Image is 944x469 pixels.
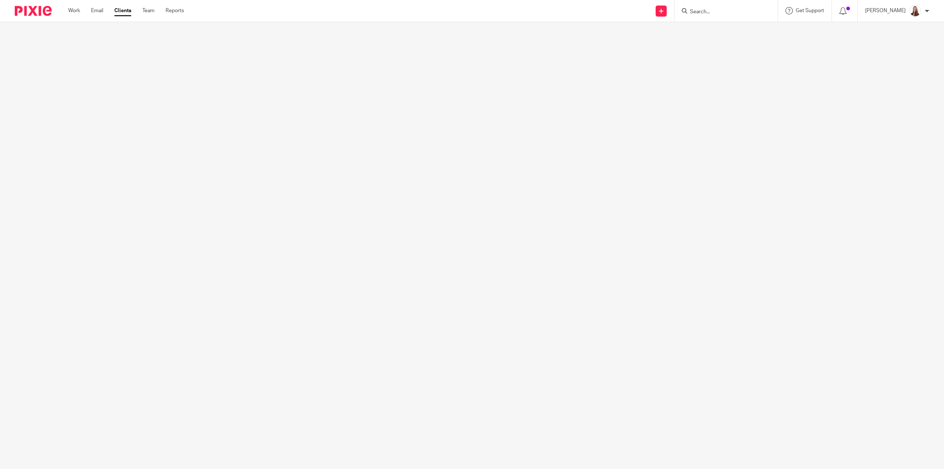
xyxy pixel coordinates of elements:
[91,7,103,14] a: Email
[689,9,756,15] input: Search
[15,6,52,16] img: Pixie
[865,7,906,14] p: [PERSON_NAME]
[68,7,80,14] a: Work
[142,7,155,14] a: Team
[114,7,131,14] a: Clients
[796,8,824,13] span: Get Support
[166,7,184,14] a: Reports
[909,5,921,17] img: Larissa-headshot-cropped.jpg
